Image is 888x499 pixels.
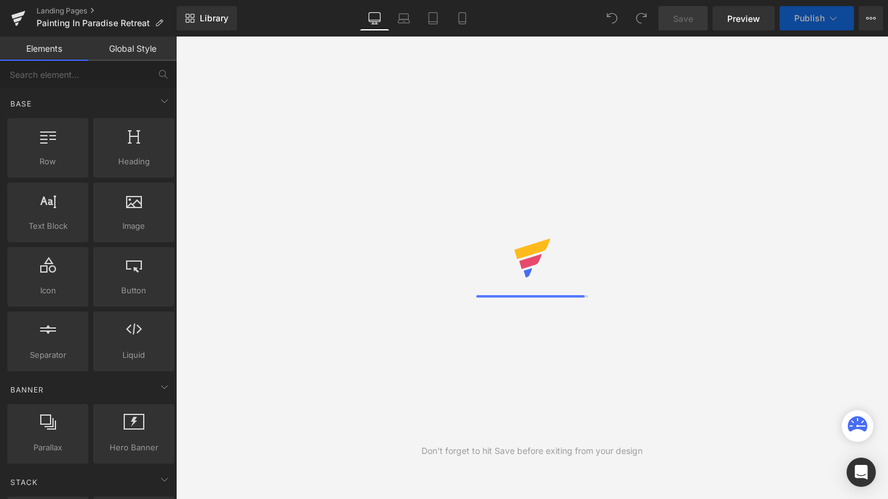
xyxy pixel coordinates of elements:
[9,476,39,488] span: Stack
[673,12,693,25] span: Save
[600,6,624,30] button: Undo
[9,384,45,396] span: Banner
[88,37,177,61] a: Global Style
[448,6,477,30] a: Mobile
[389,6,418,30] a: Laptop
[727,12,760,25] span: Preview
[97,349,171,361] span: Liquid
[97,155,171,168] span: Heading
[859,6,883,30] button: More
[200,13,228,24] span: Library
[11,220,85,232] span: Text Block
[177,6,237,30] a: New Library
[421,444,643,458] div: Don't forget to hit Save before exiting from your design
[9,98,33,110] span: Base
[11,441,85,454] span: Parallax
[11,349,85,361] span: Separator
[418,6,448,30] a: Tablet
[97,284,171,297] span: Button
[11,155,85,168] span: Row
[37,18,150,28] span: Painting In Paradise Retreat
[794,13,825,23] span: Publish
[360,6,389,30] a: Desktop
[780,6,854,30] button: Publish
[97,441,171,454] span: Hero Banner
[97,220,171,232] span: Image
[11,284,85,297] span: Icon
[713,6,775,30] a: Preview
[37,6,177,16] a: Landing Pages
[629,6,654,30] button: Redo
[847,458,876,487] div: Open Intercom Messenger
